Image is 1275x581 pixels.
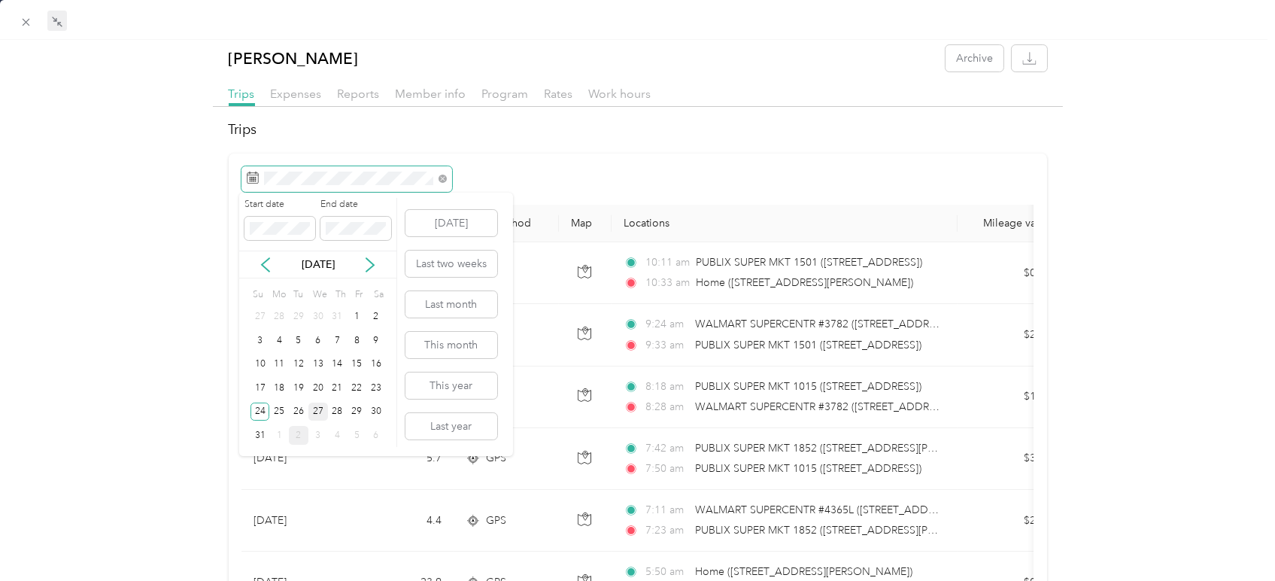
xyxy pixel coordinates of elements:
[269,284,286,305] div: Mo
[328,403,348,421] div: 28
[405,210,497,236] button: [DATE]
[328,426,348,445] div: 4
[347,355,366,374] div: 15
[269,403,289,421] div: 25
[396,87,466,101] span: Member info
[250,331,270,350] div: 3
[958,428,1063,490] td: $3.68
[645,379,688,395] span: 8:18 am
[645,522,688,539] span: 7:23 am
[311,284,328,305] div: We
[308,355,328,374] div: 13
[545,87,573,101] span: Rates
[697,256,923,269] span: PUBLIX SUPER MKT 1501 ([STREET_ADDRESS])
[958,304,1063,366] td: $2.26
[695,503,958,516] span: WALMART SUPERCENTR #4365L ([STREET_ADDRESS])
[645,275,690,291] span: 10:33 am
[645,461,688,477] span: 7:50 am
[405,332,497,358] button: This month
[244,198,315,211] label: Start date
[695,339,921,351] span: PUBLIX SUPER MKT 1501 ([STREET_ADDRESS])
[328,379,348,397] div: 21
[695,565,912,578] span: Home ([STREET_ADDRESS][PERSON_NAME])
[289,308,308,327] div: 29
[347,426,366,445] div: 5
[482,87,529,101] span: Program
[958,205,1063,242] th: Mileage value
[229,120,1047,140] h2: Trips
[697,276,914,289] span: Home ([STREET_ADDRESS][PERSON_NAME])
[354,428,454,490] td: 5.7
[269,355,289,374] div: 11
[347,403,366,421] div: 29
[269,379,289,397] div: 18
[372,284,386,305] div: Sa
[695,318,953,330] span: WALMART SUPERCENTR #3782 ([STREET_ADDRESS])
[645,316,688,333] span: 9:24 am
[486,450,506,467] span: GPS
[289,379,308,397] div: 19
[250,284,265,305] div: Su
[695,380,921,393] span: PUBLIX SUPER MKT 1015 ([STREET_ADDRESS])
[405,413,497,440] button: Last year
[308,426,328,445] div: 3
[695,462,921,475] span: PUBLIX SUPER MKT 1015 ([STREET_ADDRESS])
[328,355,348,374] div: 14
[347,331,366,350] div: 8
[328,308,348,327] div: 31
[241,428,354,490] td: [DATE]
[229,87,255,101] span: Trips
[958,490,1063,552] td: $2.84
[958,367,1063,428] td: $1.68
[269,426,289,445] div: 1
[328,331,348,350] div: 7
[366,379,386,397] div: 23
[1191,497,1275,581] iframe: Everlance-gr Chat Button Frame
[250,403,270,421] div: 24
[289,426,308,445] div: 2
[308,379,328,397] div: 20
[229,45,359,71] p: [PERSON_NAME]
[486,513,506,529] span: GPS
[366,355,386,374] div: 16
[287,257,350,272] p: [DATE]
[589,87,651,101] span: Work hours
[366,403,386,421] div: 30
[354,490,454,552] td: 4.4
[308,403,328,421] div: 27
[338,87,380,101] span: Reports
[366,426,386,445] div: 6
[347,379,366,397] div: 22
[645,399,688,415] span: 8:28 am
[250,355,270,374] div: 10
[695,442,1005,455] span: PUBLIX SUPER MKT 1852 ([STREET_ADDRESS][PERSON_NAME])
[250,379,270,397] div: 17
[347,308,366,327] div: 1
[645,254,690,271] span: 10:11 am
[289,355,308,374] div: 12
[645,502,688,519] span: 7:11 am
[291,284,305,305] div: Tu
[405,291,497,318] button: Last month
[405,373,497,399] button: This year
[559,205,612,242] th: Map
[289,331,308,350] div: 5
[271,87,322,101] span: Expenses
[332,284,347,305] div: Th
[241,490,354,552] td: [DATE]
[308,331,328,350] div: 6
[645,337,688,354] span: 9:33 am
[612,205,958,242] th: Locations
[366,331,386,350] div: 9
[645,440,688,457] span: 7:42 am
[289,403,308,421] div: 26
[946,45,1003,71] button: Archive
[250,426,270,445] div: 31
[250,308,270,327] div: 27
[695,524,1005,537] span: PUBLIX SUPER MKT 1852 ([STREET_ADDRESS][PERSON_NAME])
[405,251,497,277] button: Last two weeks
[645,564,688,580] span: 5:50 am
[308,308,328,327] div: 30
[695,400,953,413] span: WALMART SUPERCENTR #3782 ([STREET_ADDRESS])
[320,198,391,211] label: End date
